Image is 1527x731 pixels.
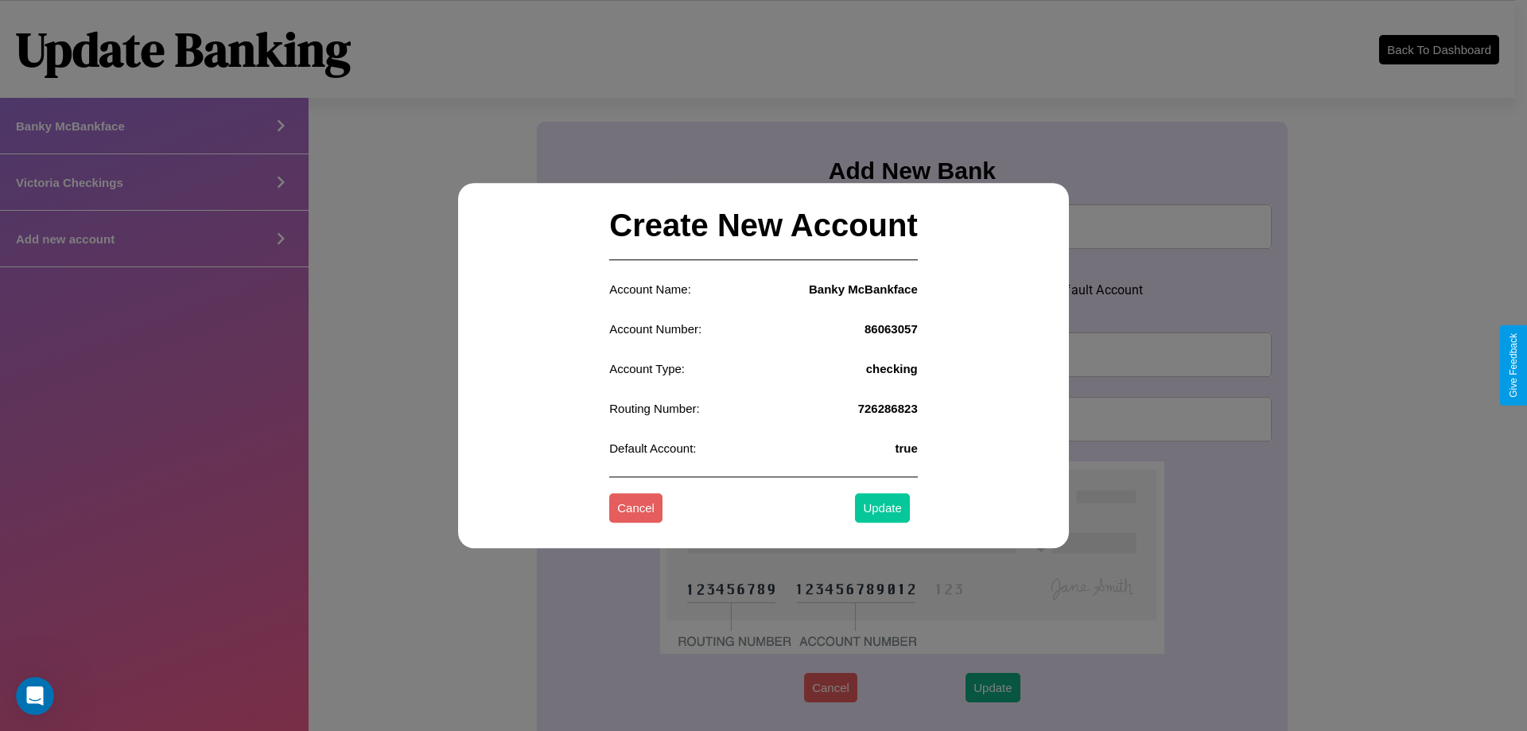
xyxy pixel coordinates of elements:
div: Give Feedback [1508,333,1519,398]
p: Account Name: [609,278,691,300]
h4: 726286823 [858,402,918,415]
button: Update [855,494,909,523]
iframe: Intercom live chat [16,677,54,715]
button: Cancel [609,494,662,523]
h2: Create New Account [609,192,918,260]
h4: Banky McBankface [809,282,918,296]
p: Account Type: [609,358,685,379]
p: Default Account: [609,437,696,459]
p: Routing Number: [609,398,699,419]
p: Account Number: [609,318,701,340]
h4: checking [866,362,918,375]
h4: 86063057 [865,322,918,336]
h4: true [895,441,917,455]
